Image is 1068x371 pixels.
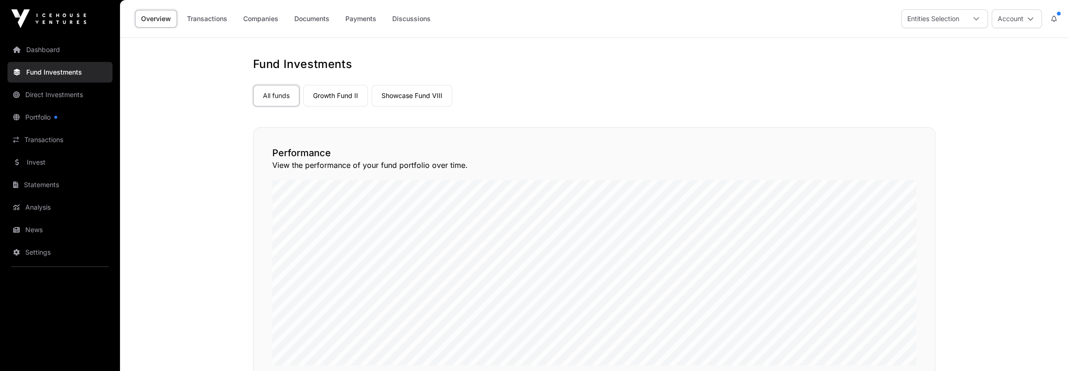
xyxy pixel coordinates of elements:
a: Dashboard [7,39,112,60]
a: Discussions [386,10,437,28]
a: News [7,220,112,240]
img: Icehouse Ventures Logo [11,9,86,28]
a: Statements [7,174,112,195]
a: Fund Investments [7,62,112,83]
button: Account [992,9,1042,28]
a: Invest [7,152,112,173]
a: Direct Investments [7,84,112,105]
h1: Fund Investments [253,57,935,72]
a: Analysis [7,197,112,218]
a: All funds [253,85,299,106]
a: Showcase Fund VIII [372,85,452,106]
a: Portfolio [7,107,112,128]
p: View the performance of your fund portfolio over time. [272,159,916,171]
iframe: Chat Widget [1021,326,1068,371]
a: Companies [237,10,284,28]
a: Transactions [7,129,112,150]
a: Growth Fund II [303,85,368,106]
a: Documents [288,10,336,28]
h2: Performance [272,146,916,159]
a: Transactions [181,10,233,28]
div: Entities Selection [902,10,965,28]
a: Settings [7,242,112,263]
a: Payments [339,10,382,28]
a: Overview [135,10,177,28]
